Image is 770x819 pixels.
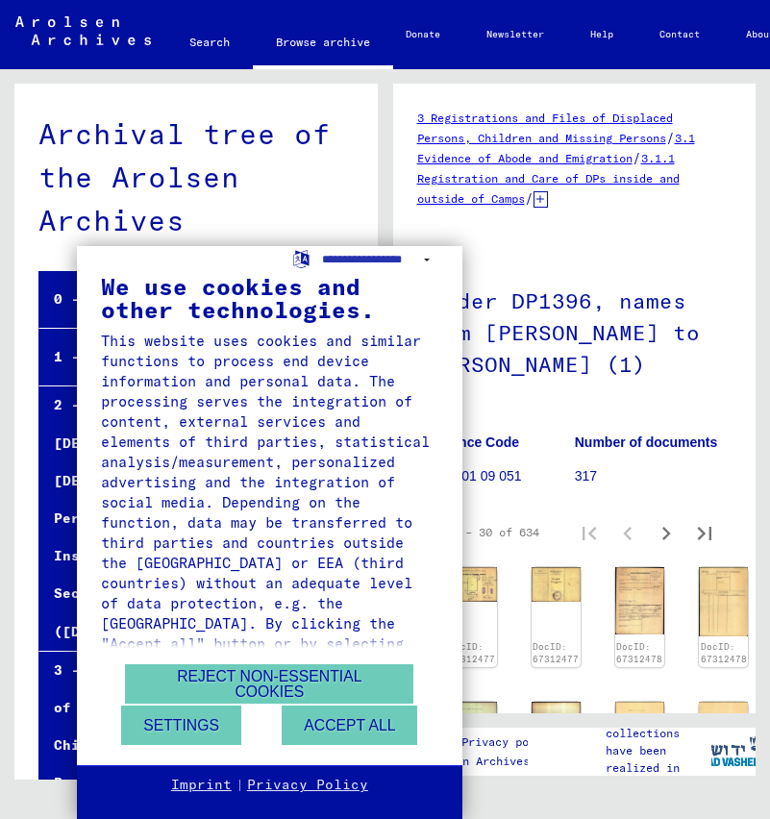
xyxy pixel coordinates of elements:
a: Privacy Policy [247,776,368,795]
button: Reject non-essential cookies [125,664,413,704]
a: Imprint [171,776,232,795]
button: Accept all [282,706,417,745]
button: Settings [121,706,241,745]
div: This website uses cookies and similar functions to process end device information and personal da... [101,331,438,775]
div: We use cookies and other technologies. [101,275,438,321]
